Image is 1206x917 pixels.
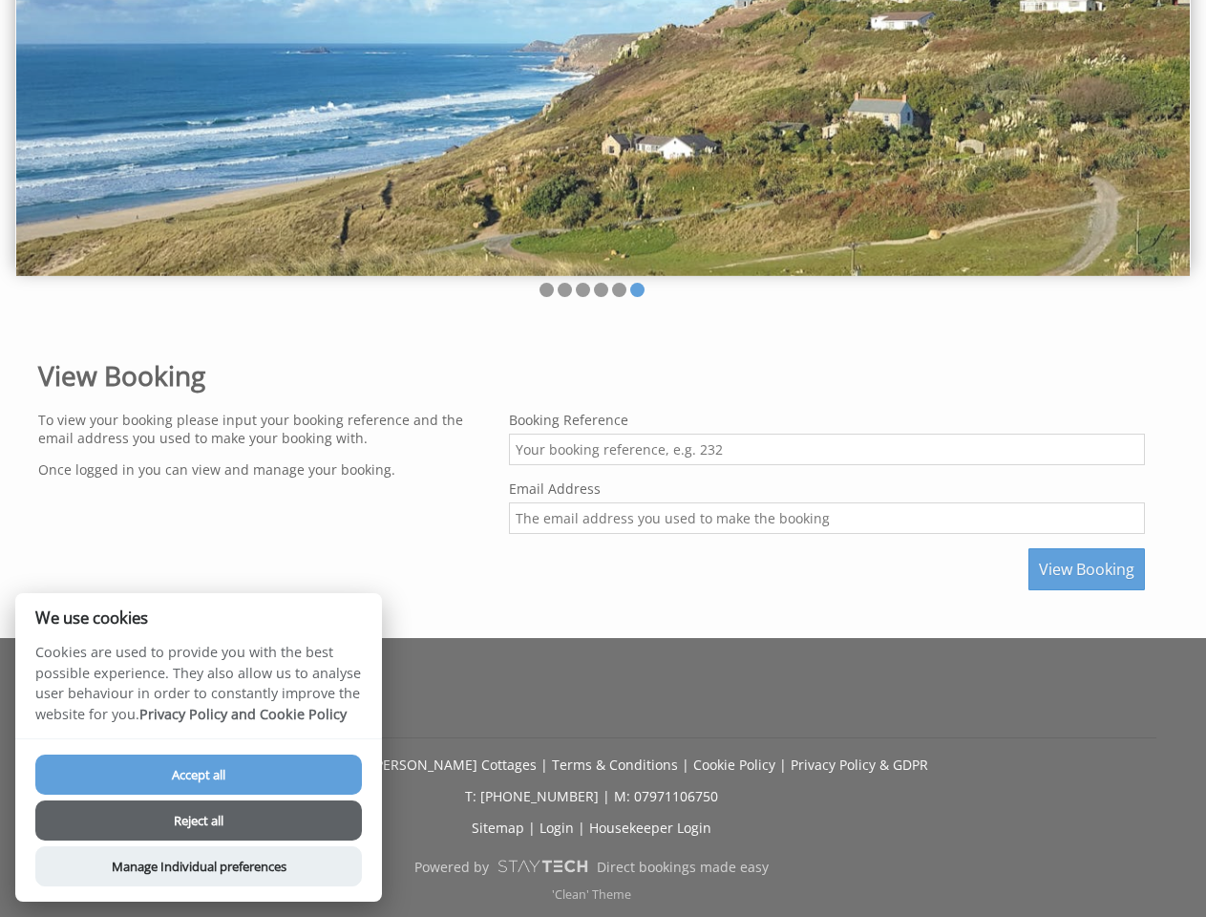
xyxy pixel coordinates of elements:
span: | [603,787,610,805]
span: | [540,756,548,774]
button: View Booking [1028,548,1145,590]
p: Cookies are used to provide you with the best possible experience. They also allow us to analyse ... [15,642,382,738]
h1: View Booking [38,357,1145,394]
h2: We use cookies [15,608,382,627]
a: Privacy Policy & GDPR [791,756,928,774]
a: T: [PHONE_NUMBER] [465,787,599,805]
a: Housekeeper Login [589,819,711,837]
input: The email address you used to make the booking [509,502,1145,534]
label: Email Address [509,480,1145,498]
p: To view your booking please input your booking reference and the email address you used to make y... [38,411,486,447]
a: Login [540,819,574,837]
label: Booking Reference [509,411,1145,429]
span: View Booking [1039,559,1134,580]
span: | [779,756,787,774]
img: scrumpy.png [497,855,588,878]
a: Sitemap [472,819,524,837]
p: 'Clean' Theme [27,886,1156,903]
a: Terms & Conditions [552,756,678,774]
a: M: 07971106750 [614,787,718,805]
button: Manage Individual preferences [35,846,362,886]
span: | [528,819,536,837]
button: Reject all [35,800,362,841]
button: Accept all [35,755,362,795]
span: | [682,756,689,774]
a: Powered byDirect bookings made easy [27,850,1156,883]
a: Cookie Policy [693,756,775,774]
a: Privacy Policy and Cookie Policy [139,705,347,723]
a: © Copyright 2025 [PERSON_NAME] Cottages [255,756,537,774]
input: Your booking reference, e.g. 232 [509,434,1145,465]
span: | [578,819,585,837]
p: Once logged in you can view and manage your booking. [38,460,486,479]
